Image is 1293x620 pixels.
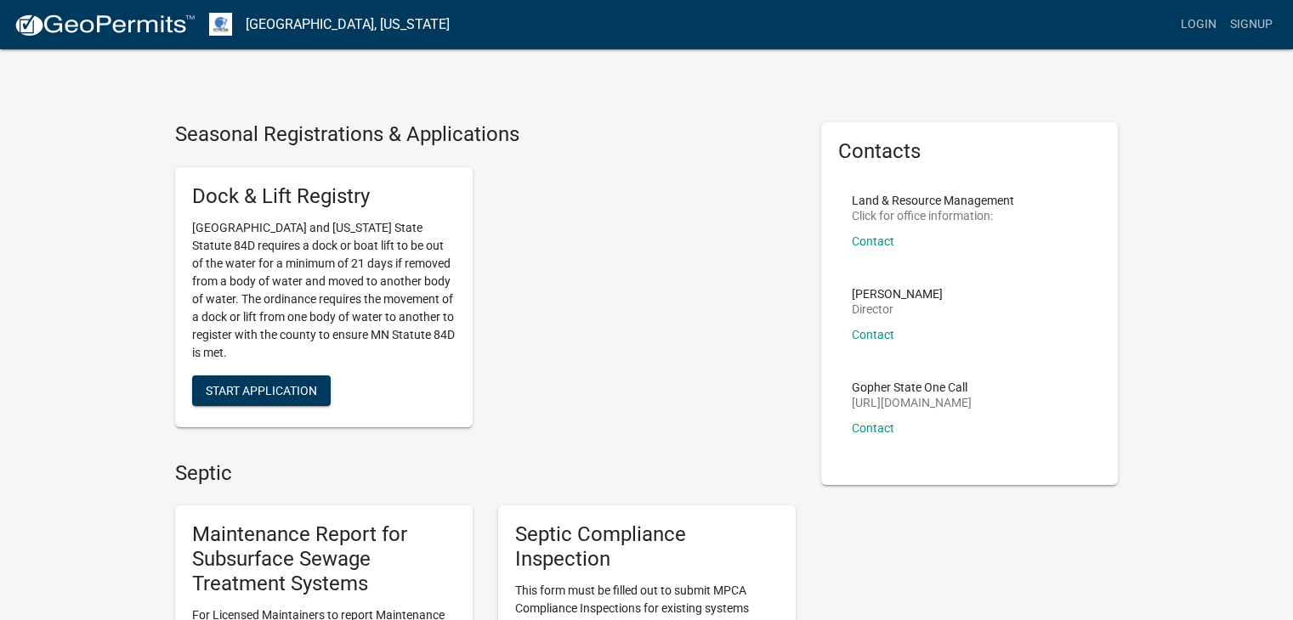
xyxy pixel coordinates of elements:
[1174,8,1223,41] a: Login
[209,13,232,36] img: Otter Tail County, Minnesota
[246,10,450,39] a: [GEOGRAPHIC_DATA], [US_STATE]
[852,397,972,409] p: [URL][DOMAIN_NAME]
[175,461,796,486] h4: Septic
[192,375,331,406] button: Start Application
[192,522,456,595] h5: Maintenance Report for Subsurface Sewage Treatment Systems
[852,210,1014,222] p: Click for office information:
[1223,8,1279,41] a: Signup
[515,522,779,572] h5: Septic Compliance Inspection
[852,303,943,315] p: Director
[852,194,1014,206] p: Land & Resource Management
[838,139,1102,164] h5: Contacts
[852,234,894,248] a: Contact
[192,219,456,362] p: [GEOGRAPHIC_DATA] and [US_STATE] State Statute 84D requires a dock or boat lift to be out of the ...
[515,582,779,617] p: This form must be filled out to submit MPCA Compliance Inspections for existing systems
[852,288,943,300] p: [PERSON_NAME]
[852,328,894,341] a: Contact
[852,381,972,393] p: Gopher State One Call
[192,184,456,209] h5: Dock & Lift Registry
[206,383,317,397] span: Start Application
[175,122,796,147] h4: Seasonal Registrations & Applications
[852,421,894,435] a: Contact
